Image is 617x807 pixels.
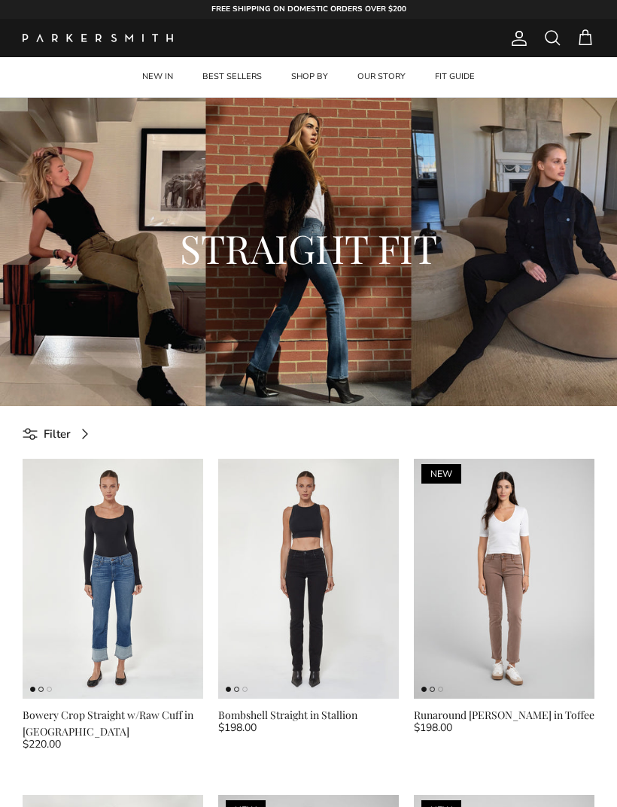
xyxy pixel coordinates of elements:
a: Bombshell Straight in Stallion $198.00 [218,707,399,741]
div: Runaround [PERSON_NAME] in Toffee [414,707,594,724]
div: Bombshell Straight in Stallion [218,707,399,724]
span: $198.00 [414,720,452,736]
span: Filter [44,425,71,443]
a: FIT GUIDE [421,57,488,97]
strong: FREE SHIPPING ON DOMESTIC ORDERS OVER $200 [211,4,406,14]
a: Runaround [PERSON_NAME] in Toffee $198.00 [414,707,594,741]
h2: STRAIGHT FIT [68,223,549,273]
img: Parker Smith [23,34,173,42]
a: NEW IN [129,57,187,97]
a: Filter [23,417,99,451]
span: $198.00 [218,720,257,736]
div: Bowery Crop Straight w/Raw Cuff in [GEOGRAPHIC_DATA] [23,707,203,741]
a: BEST SELLERS [189,57,275,97]
a: SHOP BY [278,57,342,97]
a: Account [504,29,528,47]
span: $220.00 [23,736,61,753]
a: Bowery Crop Straight w/Raw Cuff in [GEOGRAPHIC_DATA] $220.00 [23,707,203,757]
a: OUR STORY [344,57,419,97]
